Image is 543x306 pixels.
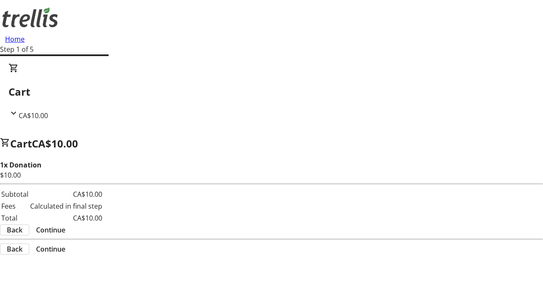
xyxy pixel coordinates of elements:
[8,84,535,99] h2: Cart
[30,201,103,212] td: Calculated in final step
[30,189,103,200] td: CA$10.00
[7,225,22,235] span: Back
[36,244,65,254] span: Continue
[10,136,32,150] span: Cart
[1,189,29,200] td: Subtotal
[19,111,48,120] span: CA$10.00
[29,225,72,235] button: Continue
[1,212,29,224] td: Total
[8,63,535,121] div: CartCA$10.00
[30,212,103,224] td: CA$10.00
[36,225,65,235] span: Continue
[7,244,22,254] span: Back
[1,201,29,212] td: Fees
[29,244,72,254] button: Continue
[32,136,78,150] span: CA$10.00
